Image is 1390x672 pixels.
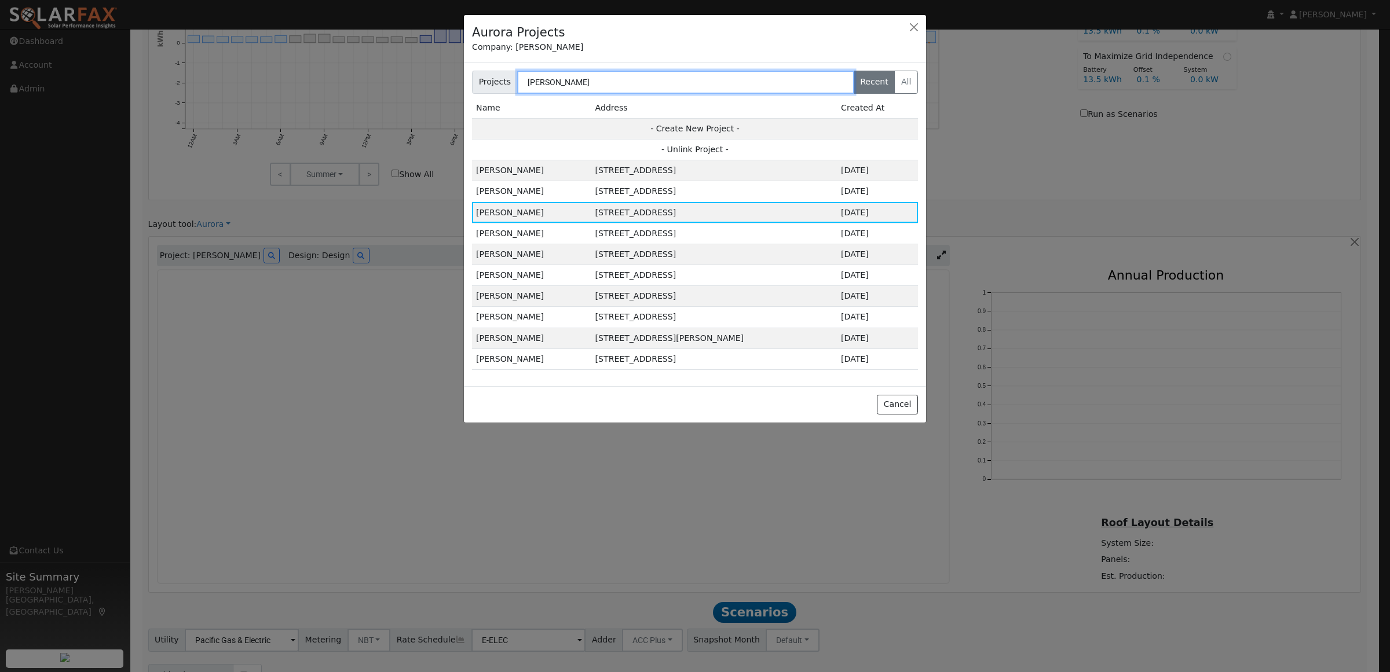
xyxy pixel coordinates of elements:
td: 3m [837,307,918,328]
td: Created At [837,98,918,119]
td: [STREET_ADDRESS] [591,160,837,181]
td: [PERSON_NAME] [472,328,591,348]
td: [PERSON_NAME] [472,265,591,286]
td: 2m [837,223,918,244]
h4: Aurora Projects [472,23,565,42]
td: [PERSON_NAME] [472,307,591,328]
td: [PERSON_NAME] [472,244,591,265]
td: [STREET_ADDRESS] [591,307,837,328]
td: 2m [837,265,918,286]
td: [PERSON_NAME] [472,286,591,307]
td: 2m [837,286,918,307]
td: [PERSON_NAME] [472,223,591,244]
td: - Create New Project - [472,118,918,139]
td: [STREET_ADDRESS] [591,181,837,202]
td: [STREET_ADDRESS] [591,202,837,223]
td: 2m [837,202,918,223]
td: [PERSON_NAME] [472,160,591,181]
td: 4m [837,348,918,369]
td: 2m [837,160,918,181]
td: 2m [837,244,918,265]
td: [STREET_ADDRESS] [591,244,837,265]
td: Address [591,98,837,119]
td: [STREET_ADDRESS] [591,348,837,369]
td: [STREET_ADDRESS] [591,223,837,244]
div: Company: [PERSON_NAME] [472,41,918,53]
td: [STREET_ADDRESS][PERSON_NAME] [591,328,837,348]
label: All [894,71,918,94]
td: [STREET_ADDRESS] [591,265,837,286]
td: 3m [837,328,918,348]
td: Name [472,98,591,119]
span: Projects [472,71,518,94]
td: [PERSON_NAME] [472,202,591,223]
button: Cancel [877,395,918,414]
td: [PERSON_NAME] [472,348,591,369]
label: Recent [854,71,895,94]
td: [PERSON_NAME] [472,181,591,202]
td: [STREET_ADDRESS] [591,286,837,307]
td: 2m [837,181,918,202]
td: - Unlink Project - [472,139,918,160]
